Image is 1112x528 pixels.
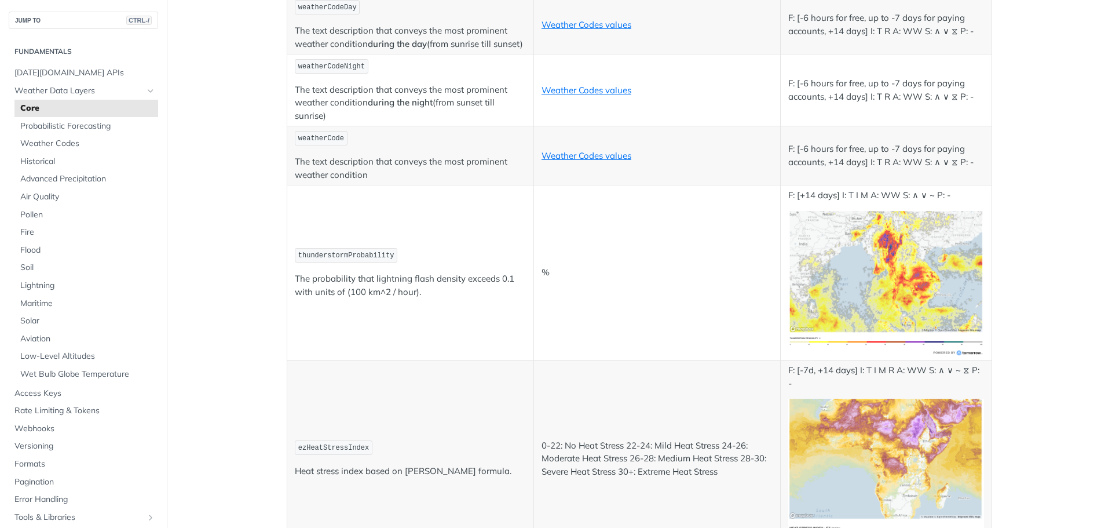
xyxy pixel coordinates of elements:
[295,465,526,478] p: Heat stress index based on [PERSON_NAME] formula.
[126,16,152,25] span: CTRL-/
[20,245,155,256] span: Flood
[295,24,526,50] p: The text description that conveys the most prominent weather condition (from sunrise till sunset)
[20,333,155,345] span: Aviation
[14,188,158,206] a: Air Quality
[146,86,155,96] button: Hide subpages for Weather Data Layers
[14,348,158,365] a: Low-Level Altitudes
[295,83,526,123] p: The text description that conveys the most prominent weather condition (from sunset till sunrise)
[20,121,155,132] span: Probabilistic Forecasting
[14,405,155,417] span: Rate Limiting & Tokens
[368,97,433,108] strong: during the night
[14,100,158,117] a: Core
[788,12,984,38] p: F: [-6 hours for free, up to -7 days for paying accounts, +14 days] I: T R A: WW S: ∧ ∨ ⧖ P: -
[788,277,984,288] span: Expand image
[788,364,984,390] p: F: [-7d, +14 days] I: T I M R A: WW S: ∧ ∨ ~ ⧖ P: -
[14,330,158,348] a: Aviation
[9,456,158,473] a: Formats
[14,170,158,188] a: Advanced Precipitation
[9,402,158,420] a: Rate Limiting & Tokens
[295,272,526,298] p: The probability that lightning flash density exceeds 0.1 with units of (100 km^2 / hour).
[298,134,344,143] span: weatherCode
[788,189,984,202] p: F: [+14 days] I: T I M A: WW S: ∧ ∨ ~ P: -
[14,67,155,79] span: [DATE][DOMAIN_NAME] APIs
[20,369,155,380] span: Wet Bulb Globe Temperature
[14,259,158,276] a: Soil
[14,312,158,330] a: Solar
[9,438,158,455] a: Versioning
[14,153,158,170] a: Historical
[20,173,155,185] span: Advanced Precipitation
[9,420,158,438] a: Webhooks
[9,385,158,402] a: Access Keys
[788,77,984,103] p: F: [-6 hours for free, up to -7 days for paying accounts, +14 days] I: T R A: WW S: ∧ ∨ ⧖ P: -
[368,38,427,49] strong: during the day
[146,513,155,522] button: Show subpages for Tools & Libraries
[298,63,365,71] span: weatherCodeNight
[295,155,526,181] p: The text description that conveys the most prominent weather condition
[14,366,158,383] a: Wet Bulb Globe Temperature
[542,439,773,479] p: 0-22: No Heat Stress 22-24: Mild Heat Stress 24-26: Moderate Heat Stress 26-28: Medium Heat Stres...
[542,150,631,161] a: Weather Codes values
[20,138,155,150] span: Weather Codes
[14,85,143,97] span: Weather Data Layers
[14,118,158,135] a: Probabilistic Forecasting
[14,277,158,294] a: Lightning
[542,19,631,30] a: Weather Codes values
[20,315,155,327] span: Solar
[788,469,984,480] span: Expand image
[298,444,369,452] span: ezHeatStressIndex
[20,262,155,274] span: Soil
[9,474,158,491] a: Pagination
[14,242,158,259] a: Flood
[14,135,158,152] a: Weather Codes
[14,494,155,505] span: Error Handling
[20,191,155,203] span: Air Quality
[20,156,155,167] span: Historical
[9,82,158,100] a: Weather Data LayersHide subpages for Weather Data Layers
[14,423,155,435] span: Webhooks
[14,458,155,470] span: Formats
[9,491,158,508] a: Error Handling
[542,85,631,96] a: Weather Codes values
[20,280,155,292] span: Lightning
[9,46,158,57] h2: Fundamentals
[788,143,984,169] p: F: [-6 hours for free, up to -7 days for paying accounts, +14 days] I: T R A: WW S: ∧ ∨ ⧖ P: -
[298,252,394,260] span: thunderstormProbability
[542,266,773,279] p: %
[14,476,155,488] span: Pagination
[14,512,143,523] span: Tools & Libraries
[14,224,158,241] a: Fire
[9,64,158,82] a: [DATE][DOMAIN_NAME] APIs
[20,298,155,309] span: Maritime
[9,509,158,526] a: Tools & LibrariesShow subpages for Tools & Libraries
[14,388,155,399] span: Access Keys
[298,3,357,12] span: weatherCodeDay
[9,12,158,29] button: JUMP TOCTRL-/
[20,351,155,362] span: Low-Level Altitudes
[20,227,155,238] span: Fire
[14,206,158,224] a: Pollen
[20,103,155,114] span: Core
[20,209,155,221] span: Pollen
[14,440,155,452] span: Versioning
[14,295,158,312] a: Maritime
